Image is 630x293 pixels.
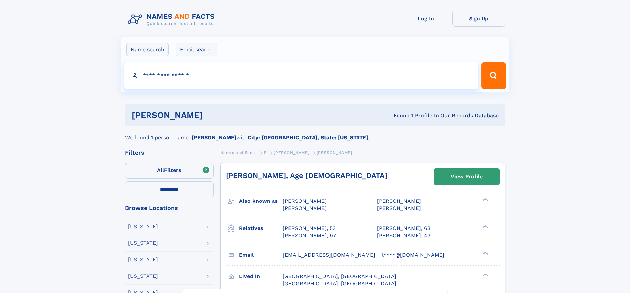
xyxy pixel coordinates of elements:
span: All [157,167,164,173]
a: Log In [399,11,452,27]
div: ❯ [481,224,489,229]
h3: Relatives [239,223,283,234]
span: [PERSON_NAME] [283,198,327,204]
span: F [264,150,267,155]
div: ❯ [481,273,489,277]
a: Sign Up [452,11,505,27]
div: [US_STATE] [128,240,158,246]
a: [PERSON_NAME], 43 [377,232,430,239]
span: [PERSON_NAME] [283,205,327,211]
div: Browse Locations [125,205,214,211]
a: F [264,148,267,157]
div: Filters [125,150,214,156]
div: ❯ [481,251,489,255]
div: [US_STATE] [128,257,158,262]
span: [PERSON_NAME] [377,205,421,211]
h3: Email [239,249,283,261]
b: City: [GEOGRAPHIC_DATA], State: [US_STATE] [248,134,368,141]
a: Names and Facts [220,148,257,157]
div: View Profile [451,169,483,184]
a: [PERSON_NAME], Age [DEMOGRAPHIC_DATA] [226,171,387,180]
a: [PERSON_NAME], 53 [283,225,336,232]
a: [PERSON_NAME], 63 [377,225,430,232]
a: [PERSON_NAME] [274,148,309,157]
button: Search Button [481,62,506,89]
label: Name search [126,43,169,56]
span: [PERSON_NAME] [274,150,309,155]
div: We found 1 person named with . [125,126,505,142]
a: View Profile [434,169,499,185]
a: [PERSON_NAME], 97 [283,232,336,239]
span: [PERSON_NAME] [377,198,421,204]
h1: [PERSON_NAME] [132,111,298,119]
b: [PERSON_NAME] [192,134,236,141]
h3: Lived in [239,271,283,282]
span: [EMAIL_ADDRESS][DOMAIN_NAME] [283,252,375,258]
label: Email search [176,43,217,56]
div: Found 1 Profile In Our Records Database [298,112,499,119]
span: [PERSON_NAME] [317,150,352,155]
img: Logo Names and Facts [125,11,220,28]
div: ❯ [481,198,489,202]
span: [GEOGRAPHIC_DATA], [GEOGRAPHIC_DATA] [283,280,396,287]
input: search input [124,62,479,89]
label: Filters [125,163,214,179]
div: [US_STATE] [128,274,158,279]
span: [GEOGRAPHIC_DATA], [GEOGRAPHIC_DATA] [283,273,396,279]
div: [US_STATE] [128,224,158,229]
h3: Also known as [239,196,283,207]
